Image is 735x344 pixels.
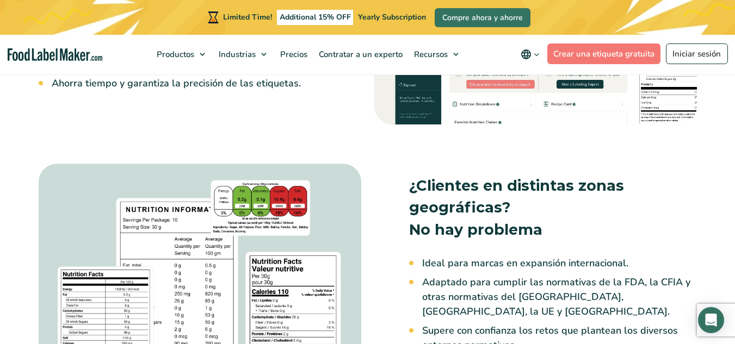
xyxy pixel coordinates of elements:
[153,49,195,60] span: Productos
[52,76,326,91] li: Ahorra tiempo y garantiza la precisión de las etiquetas.
[422,256,697,271] li: Ideal para marcas en expansión internacional.
[422,275,697,319] li: Adaptado para cumplir las normativas de la FDA, la CFIA y otras normativas del [GEOGRAPHIC_DATA],...
[277,49,308,60] span: Precios
[547,43,661,64] a: Crear una etiqueta gratuita
[409,175,697,241] h3: ¿Clientes en distintas zonas geográficas? No hay problema
[358,12,426,22] span: Yearly Subscription
[411,49,449,60] span: Recursos
[151,35,211,74] a: Productos
[698,307,724,333] div: Open Intercom Messenger
[409,35,464,74] a: Recursos
[277,10,354,25] span: Additional 15% OFF
[275,35,311,74] a: Precios
[215,49,257,60] span: Industrias
[313,35,406,74] a: Contratar a un experto
[435,8,530,27] a: Compre ahora y ahorre
[213,35,272,74] a: Industrias
[316,49,404,60] span: Contratar a un experto
[666,43,728,64] a: Iniciar sesión
[223,12,272,22] span: Limited Time!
